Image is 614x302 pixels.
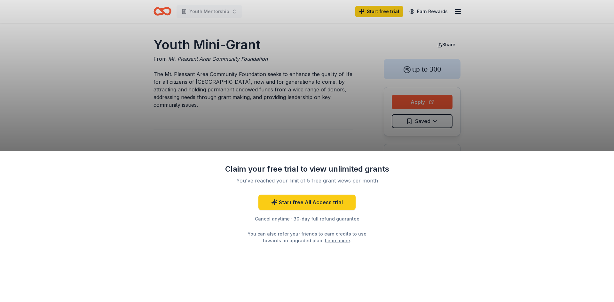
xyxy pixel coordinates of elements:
[224,215,390,223] div: Cancel anytime · 30-day full refund guarantee
[258,195,356,210] a: Start free All Access trial
[325,237,350,244] a: Learn more
[242,230,372,244] div: You can also refer your friends to earn credits to use towards an upgraded plan. .
[224,164,390,174] div: Claim your free trial to view unlimited grants
[232,177,382,184] div: You've reached your limit of 5 free grant views per month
